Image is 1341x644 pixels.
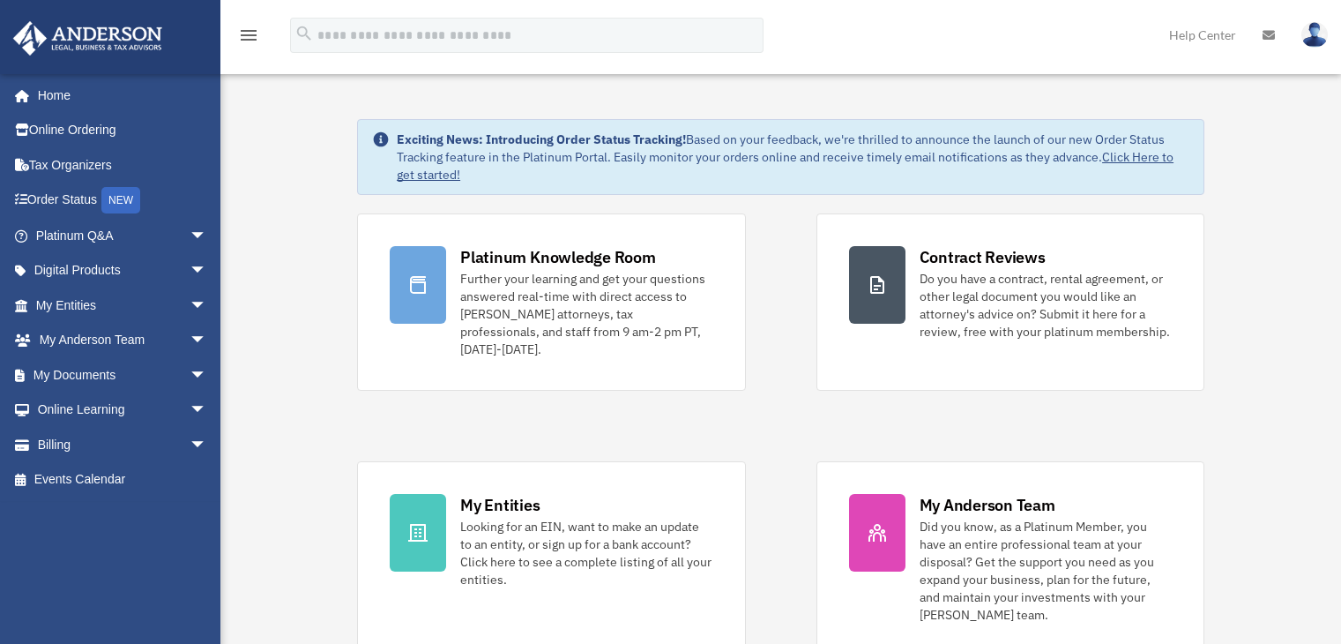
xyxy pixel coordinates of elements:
a: Contract Reviews Do you have a contract, rental agreement, or other legal document you would like... [816,213,1204,391]
img: Anderson Advisors Platinum Portal [8,21,168,56]
span: arrow_drop_down [190,288,225,324]
a: Online Learningarrow_drop_down [12,393,234,428]
a: Tax Organizers [12,147,234,183]
div: Contract Reviews [920,246,1046,268]
a: Home [12,78,225,113]
a: Events Calendar [12,462,234,498]
a: Billingarrow_drop_down [12,427,234,462]
a: Platinum Q&Aarrow_drop_down [12,218,234,253]
span: arrow_drop_down [190,427,225,463]
a: My Anderson Teamarrow_drop_down [12,323,234,358]
span: arrow_drop_down [190,218,225,254]
div: Platinum Knowledge Room [460,246,656,268]
a: menu [238,31,259,46]
div: Did you know, as a Platinum Member, you have an entire professional team at your disposal? Get th... [920,518,1172,624]
span: arrow_drop_down [190,323,225,359]
i: search [294,24,314,43]
div: Further your learning and get your questions answered real-time with direct access to [PERSON_NAM... [460,270,712,358]
span: arrow_drop_down [190,393,225,429]
div: My Entities [460,494,540,516]
div: My Anderson Team [920,494,1055,516]
a: Click Here to get started! [397,149,1173,183]
i: menu [238,25,259,46]
a: Online Ordering [12,113,234,148]
span: arrow_drop_down [190,357,225,393]
div: NEW [101,187,140,213]
span: arrow_drop_down [190,253,225,289]
div: Looking for an EIN, want to make an update to an entity, or sign up for a bank account? Click her... [460,518,712,588]
div: Do you have a contract, rental agreement, or other legal document you would like an attorney's ad... [920,270,1172,341]
a: My Documentsarrow_drop_down [12,357,234,393]
a: My Entitiesarrow_drop_down [12,288,234,323]
img: User Pic [1301,22,1328,48]
strong: Exciting News: Introducing Order Status Tracking! [397,131,686,147]
a: Order StatusNEW [12,183,234,219]
a: Digital Productsarrow_drop_down [12,253,234,288]
div: Based on your feedback, we're thrilled to announce the launch of our new Order Status Tracking fe... [397,131,1189,183]
a: Platinum Knowledge Room Further your learning and get your questions answered real-time with dire... [357,213,745,391]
